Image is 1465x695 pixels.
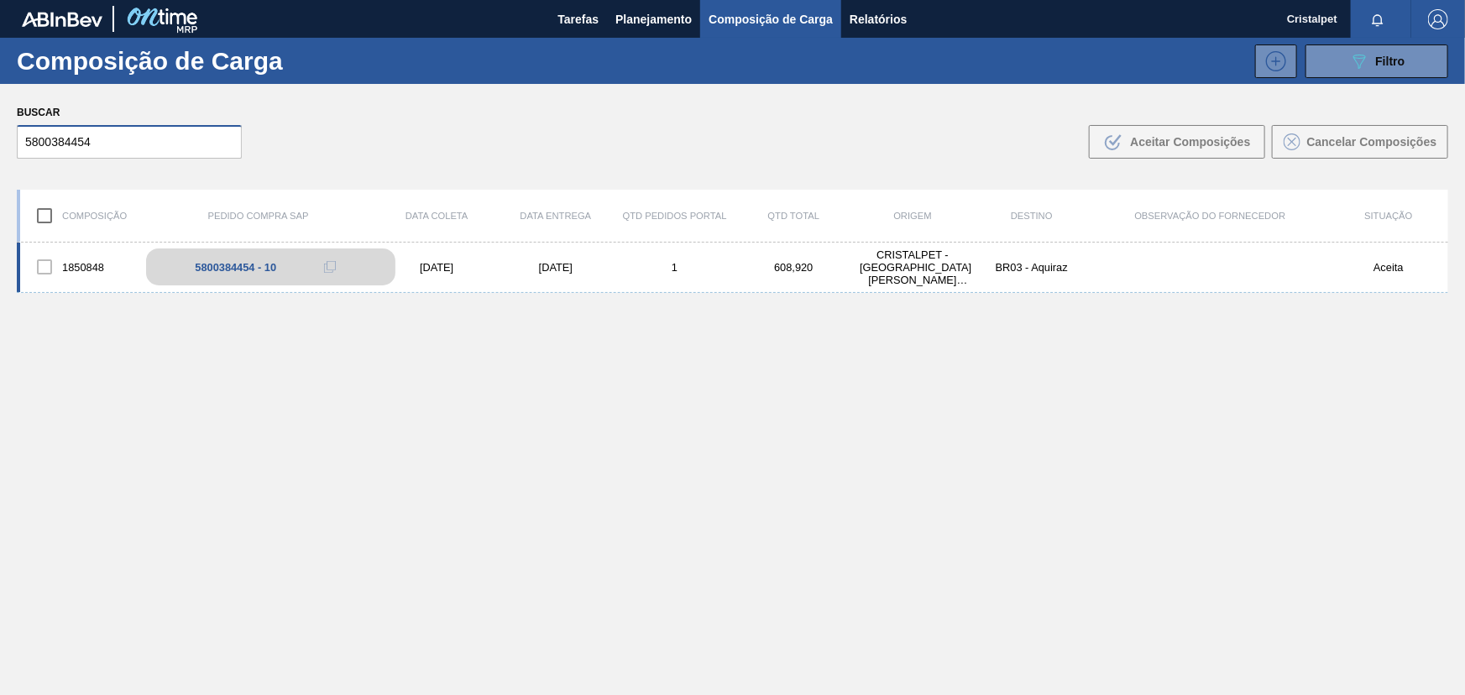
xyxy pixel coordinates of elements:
[972,211,1091,221] div: Destino
[496,261,615,274] div: [DATE]
[1376,55,1405,68] span: Filtro
[557,9,599,29] span: Tarefas
[313,257,347,277] div: Copiar
[1307,135,1437,149] span: Cancelar Composições
[1329,261,1448,274] div: Aceita
[195,261,276,274] div: 5800384454 - 10
[1130,135,1250,149] span: Aceitar Composições
[615,261,735,274] div: 1
[1091,211,1329,221] div: Observação do Fornecedor
[615,211,735,221] div: Qtd Pedidos Portal
[139,211,377,221] div: Pedido Compra SAP
[615,9,692,29] span: Planejamento
[1089,125,1265,159] button: Aceitar Composições
[22,12,102,27] img: TNhmsLtSVTkK8tSr43FrP2fwEKptu5GPRR3wAAAABJRU5ErkJggg==
[709,9,833,29] span: Composição de Carga
[20,198,139,233] div: Composição
[496,211,615,221] div: Data entrega
[735,211,854,221] div: Qtd Total
[853,248,972,286] div: CRISTALPET - CABO DE SANTO AGOSTINHO (PE)
[1272,125,1448,159] button: Cancelar Composições
[1247,44,1297,78] div: Nova Composição
[377,211,496,221] div: Data coleta
[1351,8,1405,31] button: Notificações
[735,261,854,274] div: 608,920
[1329,211,1448,221] div: Situação
[850,9,907,29] span: Relatórios
[972,261,1091,274] div: BR03 - Aquiraz
[1428,9,1448,29] img: Logout
[1305,44,1448,78] button: Filtro
[17,51,289,71] h1: Composição de Carga
[853,211,972,221] div: Origem
[377,261,496,274] div: [DATE]
[20,249,139,285] div: 1850848
[17,101,242,125] label: Buscar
